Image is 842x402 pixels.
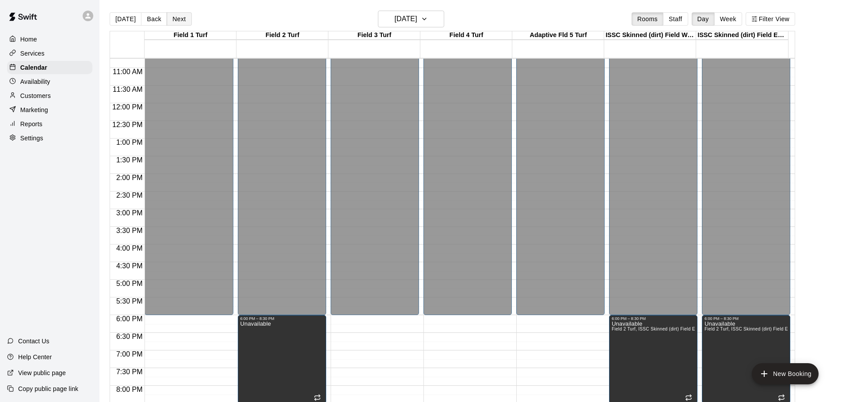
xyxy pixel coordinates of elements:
a: Services [7,47,92,60]
button: Next [167,12,191,26]
div: Field 2 Turf [236,31,328,40]
h6: [DATE] [395,13,417,25]
a: Calendar [7,61,92,74]
span: 4:30 PM [114,262,145,270]
p: Calendar [20,63,47,72]
button: Back [141,12,167,26]
p: Services [20,49,45,58]
span: Recurring event [778,394,785,401]
a: Settings [7,131,92,145]
button: Week [714,12,742,26]
button: [DATE] [110,12,141,26]
span: 7:00 PM [114,350,145,358]
a: Home [7,33,92,46]
p: Contact Us [18,337,50,346]
button: Filter View [746,12,795,26]
a: Customers [7,89,92,102]
p: Marketing [20,105,48,114]
button: Day [692,12,715,26]
p: Customers [20,91,51,100]
span: 4:00 PM [114,244,145,252]
span: 2:30 PM [114,192,145,199]
span: 5:30 PM [114,297,145,305]
span: 12:30 PM [110,121,145,128]
span: 7:30 PM [114,368,145,376]
span: 2:00 PM [114,174,145,181]
span: 6:30 PM [114,333,145,340]
span: 1:00 PM [114,139,145,146]
div: Adaptive Fld 5 Turf [512,31,604,40]
span: 11:00 AM [110,68,145,75]
div: 6:00 PM – 8:30 PM [705,316,788,321]
div: ISSC Skinned (dirt) Field West [604,31,696,40]
div: Field 3 Turf [328,31,420,40]
span: 5:00 PM [114,280,145,287]
p: View public page [18,368,66,377]
div: 6:00 PM – 8:30 PM [240,316,324,321]
span: Recurring event [685,394,692,401]
span: 3:00 PM [114,209,145,217]
p: Copy public page link [18,384,78,393]
div: Field 1 Turf [145,31,236,40]
p: Reports [20,120,42,128]
div: Field 4 Turf [420,31,512,40]
span: 12:00 PM [110,103,145,111]
p: Settings [20,134,43,143]
p: Help Center [18,353,52,361]
p: Home [20,35,37,44]
span: 8:00 PM [114,386,145,393]
button: add [752,363,819,384]
button: Staff [663,12,688,26]
span: Recurring event [314,394,321,401]
a: Reports [7,117,92,131]
span: 1:30 PM [114,156,145,164]
span: 3:30 PM [114,227,145,234]
span: Field 2 Turf, ISSC Skinned (dirt) Field East, ISSC Skinned (dirt) Field West [612,327,769,331]
a: Marketing [7,103,92,116]
div: 6:00 PM – 8:30 PM [612,316,695,321]
button: Rooms [632,12,663,26]
a: Availability [7,75,92,88]
div: ISSC Skinned (dirt) Field East [696,31,788,40]
span: 6:00 PM [114,315,145,323]
span: 11:30 AM [110,86,145,93]
p: Availability [20,77,50,86]
button: [DATE] [378,11,444,27]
